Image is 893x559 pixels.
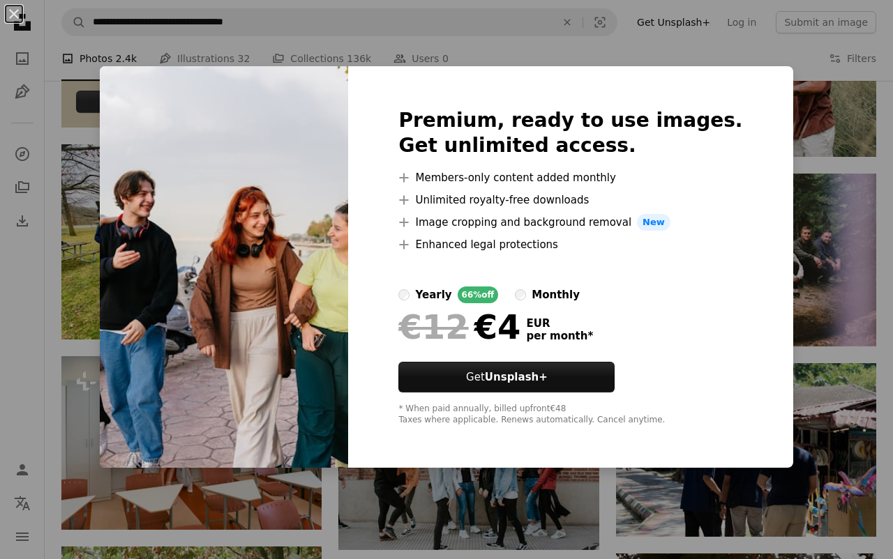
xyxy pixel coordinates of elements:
button: GetUnsplash+ [398,362,615,392]
div: * When paid annually, billed upfront €48 Taxes where applicable. Renews automatically. Cancel any... [398,404,742,426]
span: New [637,214,670,231]
li: Unlimited royalty-free downloads [398,192,742,208]
li: Members-only content added monthly [398,169,742,186]
input: monthly [515,289,526,300]
div: monthly [532,286,580,303]
strong: Unsplash+ [485,371,548,383]
div: yearly [415,286,451,303]
span: EUR [526,317,593,330]
span: €12 [398,309,468,345]
li: Enhanced legal protections [398,236,742,253]
li: Image cropping and background removal [398,214,742,231]
input: yearly66%off [398,289,410,300]
img: premium_photo-1728302531392-20f586ce8038 [100,66,348,468]
span: per month * [526,330,593,342]
div: 66% off [458,286,499,303]
h2: Premium, ready to use images. Get unlimited access. [398,108,742,158]
div: €4 [398,309,520,345]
